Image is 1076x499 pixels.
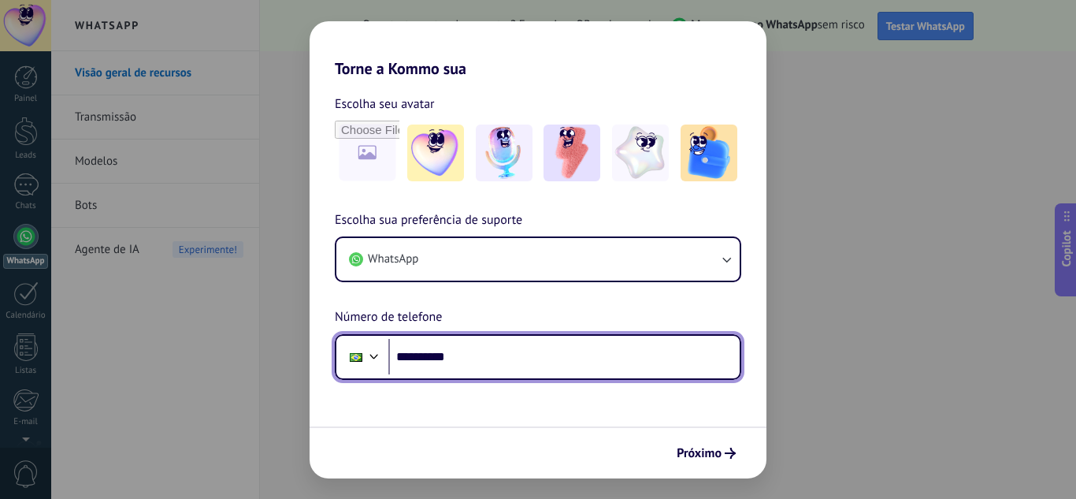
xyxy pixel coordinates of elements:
span: Escolha sua preferência de suporte [335,210,522,231]
img: -3.jpeg [544,125,600,181]
h2: Torne a Kommo sua [310,21,766,78]
div: Brazil: + 55 [341,341,371,374]
span: Próximo [677,448,722,459]
img: -5.jpeg [681,125,737,181]
span: Número de telefone [335,307,442,328]
img: -1.jpeg [407,125,464,181]
img: -2.jpeg [476,125,532,181]
img: -4.jpeg [612,125,669,181]
span: Escolha seu avatar [335,94,435,114]
span: WhatsApp [368,251,418,267]
button: Próximo [670,440,743,467]
button: WhatsApp [336,238,740,281]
